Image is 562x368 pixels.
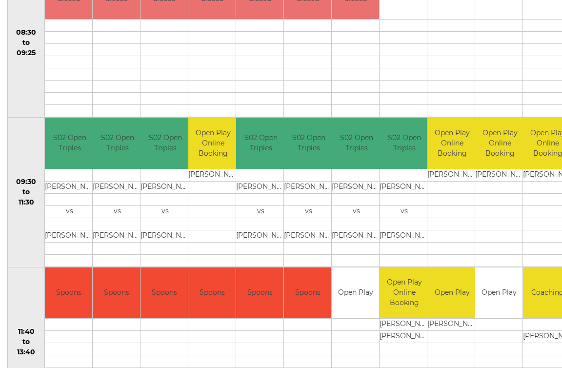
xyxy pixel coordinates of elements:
td: [PERSON_NAME] [380,181,429,193]
td: [PERSON_NAME] [236,181,285,193]
td: vs [380,205,429,218]
td: vs [284,205,333,218]
td: [PERSON_NAME] [236,230,285,242]
td: [PERSON_NAME] [188,169,238,181]
td: Open Play Online Booking [380,267,429,319]
td: Spoons [93,267,140,319]
td: S02 Open Triples [45,118,94,169]
td: Open Play Online Booking [475,118,524,169]
td: [PERSON_NAME] [427,319,477,331]
td: Open Play Online Booking [427,118,477,169]
td: [PERSON_NAME] [475,169,524,181]
td: [PERSON_NAME] [45,181,94,193]
td: [PERSON_NAME] [380,319,429,331]
td: [PERSON_NAME] [45,230,94,242]
td: S02 Open Triples [93,118,142,169]
td: [PERSON_NAME] [284,230,333,242]
td: S02 Open Triples [140,118,190,169]
td: [PERSON_NAME] [93,181,142,193]
td: Open Play [475,267,522,319]
td: vs [93,205,142,218]
td: Spoons [140,267,188,319]
td: Spoons [284,267,331,319]
td: [PERSON_NAME] [332,181,381,193]
td: S02 Open Triples [236,118,285,169]
td: Open Play Online Booking [188,118,238,169]
td: [PERSON_NAME] [427,169,477,181]
td: vs [332,205,381,218]
td: [PERSON_NAME] [332,230,381,242]
td: vs [140,205,190,218]
td: Open Play [427,267,477,319]
td: vs [45,205,94,218]
td: Spoons [188,267,236,319]
td: vs [236,205,285,218]
td: [PERSON_NAME] [380,230,429,242]
td: [PERSON_NAME] [140,230,190,242]
td: S02 Open Triples [380,118,429,169]
td: [PERSON_NAME] [93,230,142,242]
td: [PERSON_NAME] [284,181,333,193]
td: 09:30 to 11:30 [8,118,45,267]
td: S02 Open Triples [332,118,381,169]
td: Spoons [45,267,92,319]
td: [PERSON_NAME] [140,181,190,193]
td: [PERSON_NAME] [380,331,429,343]
td: Spoons [236,267,283,319]
td: Open Play [332,267,379,319]
td: S02 Open Triples [284,118,333,169]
